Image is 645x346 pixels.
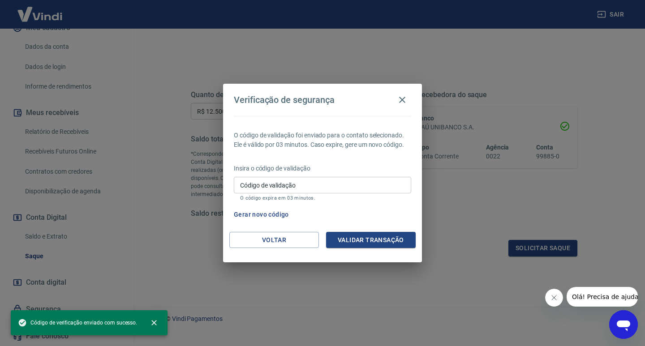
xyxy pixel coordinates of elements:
[18,318,137,327] span: Código de verificação enviado com sucesso.
[326,232,416,248] button: Validar transação
[234,164,411,173] p: Insira o código de validação
[5,6,75,13] span: Olá! Precisa de ajuda?
[229,232,319,248] button: Voltar
[609,310,638,339] iframe: Botão para abrir a janela de mensagens
[144,313,164,333] button: close
[545,289,563,307] iframe: Fechar mensagem
[230,206,292,223] button: Gerar novo código
[234,131,411,150] p: O código de validação foi enviado para o contato selecionado. Ele é válido por 03 minutos. Caso e...
[234,94,335,105] h4: Verificação de segurança
[240,195,405,201] p: O código expira em 03 minutos.
[567,287,638,307] iframe: Mensagem da empresa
